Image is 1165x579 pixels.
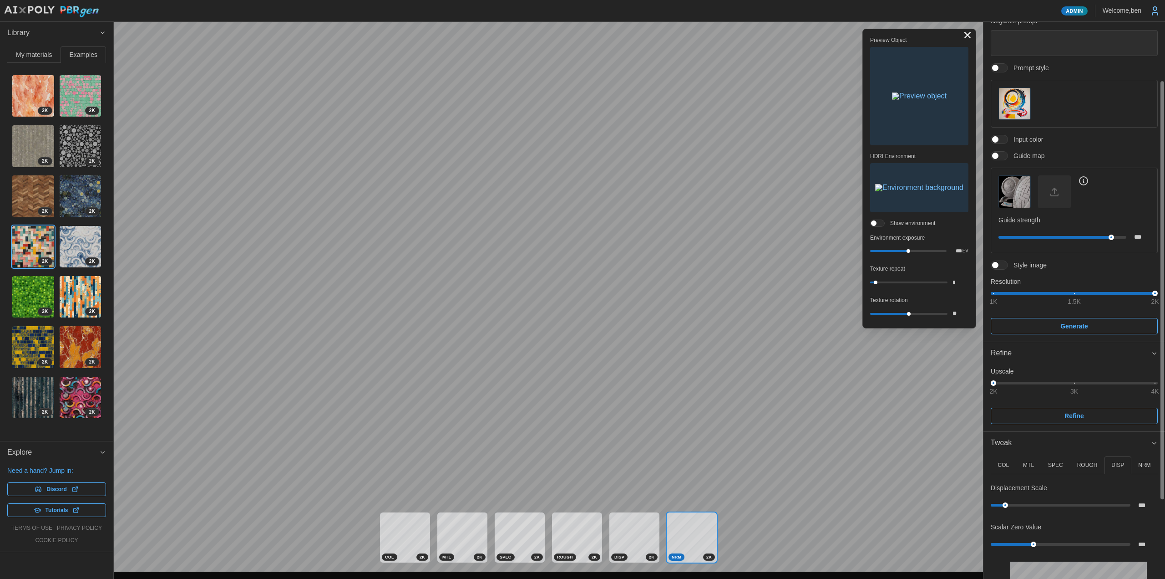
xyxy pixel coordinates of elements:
[961,29,974,41] button: Toggle viewport controls
[60,75,101,117] img: A4Ip82XD3EJnSCKI0NXd
[870,163,968,212] button: Environment background
[870,47,968,145] button: Preview object
[89,409,95,416] span: 2 K
[870,36,968,44] p: Preview Object
[59,125,102,168] a: rHikvvBoB3BgiCY53ZRV2K
[4,5,99,18] img: AIxPoly PBRgen
[991,408,1158,424] button: Refine
[46,504,68,517] span: Tutorials
[57,524,102,532] a: privacy policy
[998,87,1031,120] button: Prompt style
[12,125,54,167] img: xFUu4JYEYTMgrsbqNkuZ
[477,554,482,560] span: 2 K
[534,554,540,560] span: 2 K
[870,265,968,273] p: Texture repeat
[42,158,48,165] span: 2 K
[16,51,52,58] span: My materials
[89,158,95,165] span: 2 K
[12,376,55,419] a: VHlsLYLO2dYIXbUDQv9T2K
[59,175,102,218] a: Hz2WzdisDSdMN9J5i1Bs2K
[1064,408,1084,424] span: Refine
[60,377,101,419] img: CHIX8LGRgTTB8f7hNWti
[885,220,935,227] span: Show environment
[991,277,1158,286] p: Resolution
[60,276,101,318] img: E0WDekRgOSM6MXRuYTC4
[60,226,101,268] img: BaNnYycJ0fHhekiD6q2s
[42,107,48,114] span: 2 K
[59,225,102,268] a: BaNnYycJ0fHhekiD6q2s2K
[12,276,54,318] img: JRFGPhhRt5Yj1BDkBmTq
[12,75,55,118] a: x8yfbN4GTchSu5dOOcil2K
[1023,461,1034,469] p: MTL
[35,537,78,544] a: cookie policy
[59,75,102,118] a: A4Ip82XD3EJnSCKI0NXd2K
[1111,461,1124,469] p: DISP
[11,524,52,532] a: terms of use
[60,125,101,167] img: rHikvvBoB3BgiCY53ZRV
[7,441,99,464] span: Explore
[60,175,101,217] img: Hz2WzdisDSdMN9J5i1Bs
[999,88,1030,119] img: Prompt style
[42,208,48,215] span: 2 K
[12,125,55,168] a: xFUu4JYEYTMgrsbqNkuZ2K
[42,409,48,416] span: 2 K
[706,554,712,560] span: 2 K
[998,215,1150,225] p: Guide strength
[12,276,55,318] a: JRFGPhhRt5Yj1BDkBmTq2K
[998,461,1009,469] p: COL
[12,175,55,218] a: xGfjer9ro03ZFYxz6oRE2K
[12,225,55,268] a: HoR2omZZLXJGORTLu1Xa2K
[962,249,968,253] p: EV
[991,318,1158,334] button: Generate
[7,466,106,475] p: Need a hand? Jump in:
[70,51,97,58] span: Examples
[870,297,968,304] p: Texture rotation
[59,276,102,318] a: E0WDekRgOSM6MXRuYTC42K
[89,258,95,265] span: 2 K
[614,554,624,560] span: DISP
[1060,318,1088,334] span: Generate
[7,482,106,496] a: Discord
[12,226,54,268] img: HoR2omZZLXJGORTLu1Xa
[892,92,947,100] img: Preview object
[89,107,95,114] span: 2 K
[592,554,597,560] span: 2 K
[983,432,1165,454] button: Tweak
[557,554,573,560] span: ROUGH
[12,175,54,217] img: xGfjer9ro03ZFYxz6oRE
[42,308,48,315] span: 2 K
[999,176,1030,207] img: Guide map
[1066,7,1083,15] span: Admin
[500,554,512,560] span: SPEC
[870,153,968,160] p: HDRI Environment
[991,348,1151,359] div: Refine
[870,234,968,242] p: Environment exposure
[983,364,1165,431] div: Refine
[1103,6,1141,15] p: Welcome, ben
[7,503,106,517] a: Tutorials
[442,554,451,560] span: MTL
[89,359,95,366] span: 2 K
[46,483,67,496] span: Discord
[983,342,1165,364] button: Refine
[12,326,55,369] a: SqvTK9WxGY1p835nerRz2K
[42,359,48,366] span: 2 K
[7,22,99,44] span: Library
[59,326,102,369] a: PtnkfkJ0rlOgzqPVzBbq2K
[60,326,101,368] img: PtnkfkJ0rlOgzqPVzBbq
[12,75,54,117] img: x8yfbN4GTchSu5dOOcil
[1008,261,1047,270] span: Style image
[12,326,54,368] img: SqvTK9WxGY1p835nerRz
[991,367,1158,376] p: Upscale
[1008,135,1043,144] span: Input color
[12,377,54,419] img: VHlsLYLO2dYIXbUDQv9T
[1008,63,1049,72] span: Prompt style
[89,208,95,215] span: 2 K
[998,175,1031,208] button: Guide map
[649,554,654,560] span: 2 K
[991,523,1041,532] p: Scalar Zero Value
[991,432,1151,454] span: Tweak
[1008,151,1044,160] span: Guide map
[59,376,102,419] a: CHIX8LGRgTTB8f7hNWti2K
[385,554,394,560] span: COL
